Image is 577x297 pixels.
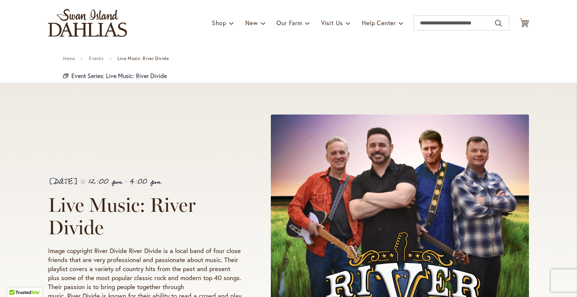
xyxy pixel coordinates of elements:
a: Home [63,56,75,61]
span: Visit Us [321,19,343,27]
a: store logo [48,9,127,37]
span: - [124,175,128,189]
span: @ [80,175,87,189]
span: 4:00 pm [130,175,161,189]
span: Shop [212,19,227,27]
a: Live Music: River Divide [106,72,167,80]
span: Help Center [362,19,396,27]
span: Our Farm [276,19,302,27]
em: Event Series: [63,71,68,81]
span: Live Music: River Divide [118,56,169,61]
span: Event Series: [71,72,104,80]
span: Live Music: River Divide [48,193,196,239]
span: New [245,19,258,27]
span: [DATE] [48,175,78,189]
a: Events [89,56,104,61]
span: 12:00 pm [88,175,122,189]
iframe: Launch Accessibility Center [6,270,27,291]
